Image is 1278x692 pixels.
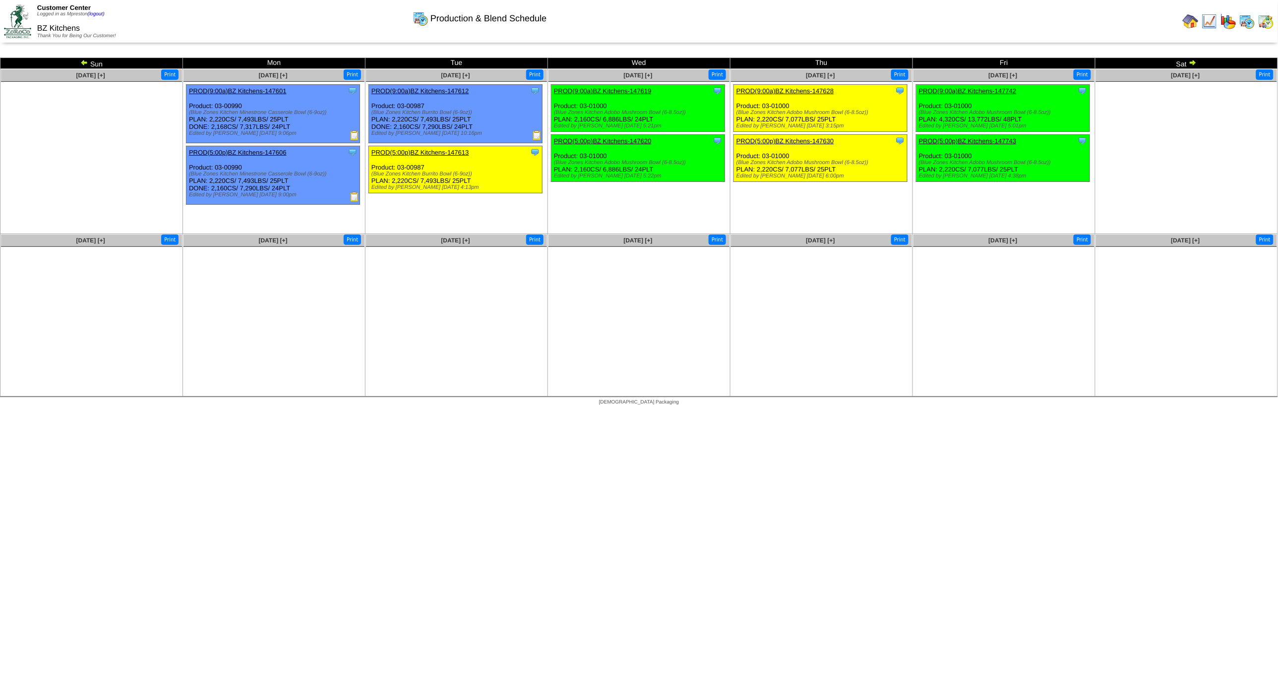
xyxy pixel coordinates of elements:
[1171,237,1200,244] span: [DATE] [+]
[919,137,1017,145] a: PROD(5:00p)BZ Kitchens-147743
[916,135,1090,182] div: Product: 03-01000 PLAN: 2,220CS / 7,077LBS / 25PLT
[88,11,105,17] a: (logout)
[806,237,835,244] a: [DATE] [+]
[713,86,723,96] img: Tooltip
[80,58,88,66] img: arrowleft.gif
[161,69,179,80] button: Print
[371,149,469,156] a: PROD(5:00p)BZ Kitchens-147613
[730,58,913,69] td: Thu
[913,58,1095,69] td: Fri
[989,237,1018,244] a: [DATE] [+]
[532,130,542,140] img: Production Report
[554,87,652,95] a: PROD(9:00a)BZ Kitchens-147619
[916,85,1090,132] div: Product: 03-01000 PLAN: 4,320CS / 13,772LBS / 48PLT
[919,123,1090,129] div: Edited by [PERSON_NAME] [DATE] 5:01pm
[1078,86,1088,96] img: Tooltip
[736,160,907,166] div: (Blue Zones Kitchen Adobo Mushroom Bowl (6-8.5oz))
[1171,72,1200,79] a: [DATE] [+]
[526,69,544,80] button: Print
[554,137,652,145] a: PROD(5:00p)BZ Kitchens-147620
[1183,13,1199,29] img: home.gif
[895,136,905,146] img: Tooltip
[806,72,835,79] a: [DATE] [+]
[369,146,543,193] div: Product: 03-00987 PLAN: 2,220CS / 7,493LBS / 25PLT
[348,147,358,157] img: Tooltip
[76,237,105,244] a: [DATE] [+]
[1095,58,1278,69] td: Sat
[736,110,907,115] div: (Blue Zones Kitchen Adobo Mushroom Bowl (6-8.5oz))
[1220,13,1236,29] img: graph.gif
[189,110,360,115] div: (Blue Zones Kitchen Minestrone Casserole Bowl (6-9oz))
[624,237,653,244] a: [DATE] [+]
[989,72,1018,79] a: [DATE] [+]
[4,4,31,38] img: ZoRoCo_Logo(Green%26Foil)%20jpg.webp
[413,10,428,26] img: calendarprod.gif
[1256,234,1274,245] button: Print
[350,192,360,202] img: Production Report
[919,110,1090,115] div: (Blue Zones Kitchen Adobo Mushroom Bowl (6-8.5oz))
[736,137,834,145] a: PROD(5:00p)BZ Kitchens-147630
[734,85,908,132] div: Product: 03-01000 PLAN: 2,220CS / 7,077LBS / 25PLT
[599,400,679,405] span: [DEMOGRAPHIC_DATA] Packaging
[1256,69,1274,80] button: Print
[183,58,365,69] td: Mon
[365,58,548,69] td: Tue
[189,87,287,95] a: PROD(9:00a)BZ Kitchens-147601
[350,130,360,140] img: Production Report
[37,4,91,11] span: Customer Center
[551,135,725,182] div: Product: 03-01000 PLAN: 2,160CS / 6,886LBS / 24PLT
[709,69,726,80] button: Print
[371,130,542,136] div: Edited by [PERSON_NAME] [DATE] 10:16pm
[709,234,726,245] button: Print
[736,123,907,129] div: Edited by [PERSON_NAME] [DATE] 3:15pm
[37,24,80,33] span: BZ Kitchens
[371,184,542,190] div: Edited by [PERSON_NAME] [DATE] 4:13pm
[530,86,540,96] img: Tooltip
[1078,136,1088,146] img: Tooltip
[441,72,470,79] a: [DATE] [+]
[189,171,360,177] div: (Blue Zones Kitchen Minestrone Casserole Bowl (6-9oz))
[548,58,730,69] td: Wed
[441,237,470,244] a: [DATE] [+]
[530,147,540,157] img: Tooltip
[891,69,909,80] button: Print
[189,149,287,156] a: PROD(5:00p)BZ Kitchens-147606
[1202,13,1217,29] img: line_graph.gif
[344,234,361,245] button: Print
[891,234,909,245] button: Print
[554,173,725,179] div: Edited by [PERSON_NAME] [DATE] 5:22pm
[186,85,360,143] div: Product: 03-00990 PLAN: 2,220CS / 7,493LBS / 25PLT DONE: 2,168CS / 7,317LBS / 24PLT
[919,160,1090,166] div: (Blue Zones Kitchen Adobo Mushroom Bowl (6-8.5oz))
[259,72,288,79] a: [DATE] [+]
[0,58,183,69] td: Sun
[259,237,288,244] span: [DATE] [+]
[371,110,542,115] div: (Blue Zones Kitchen Burrito Bowl (6-9oz))
[348,86,358,96] img: Tooltip
[189,192,360,198] div: Edited by [PERSON_NAME] [DATE] 9:00pm
[624,72,653,79] a: [DATE] [+]
[895,86,905,96] img: Tooltip
[189,130,360,136] div: Edited by [PERSON_NAME] [DATE] 9:06pm
[371,87,469,95] a: PROD(9:00a)BZ Kitchens-147612
[554,110,725,115] div: (Blue Zones Kitchen Adobo Mushroom Bowl (6-8.5oz))
[369,85,543,143] div: Product: 03-00987 PLAN: 2,220CS / 7,493LBS / 25PLT DONE: 2,160CS / 7,290LBS / 24PLT
[37,11,105,17] span: Logged in as Mpreston
[736,87,834,95] a: PROD(9:00a)BZ Kitchens-147628
[734,135,908,182] div: Product: 03-01000 PLAN: 2,220CS / 7,077LBS / 25PLT
[919,173,1090,179] div: Edited by [PERSON_NAME] [DATE] 4:38pm
[161,234,179,245] button: Print
[37,33,116,39] span: Thank You for Being Our Customer!
[76,72,105,79] a: [DATE] [+]
[554,160,725,166] div: (Blue Zones Kitchen Adobo Mushroom Bowl (6-8.5oz))
[526,234,544,245] button: Print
